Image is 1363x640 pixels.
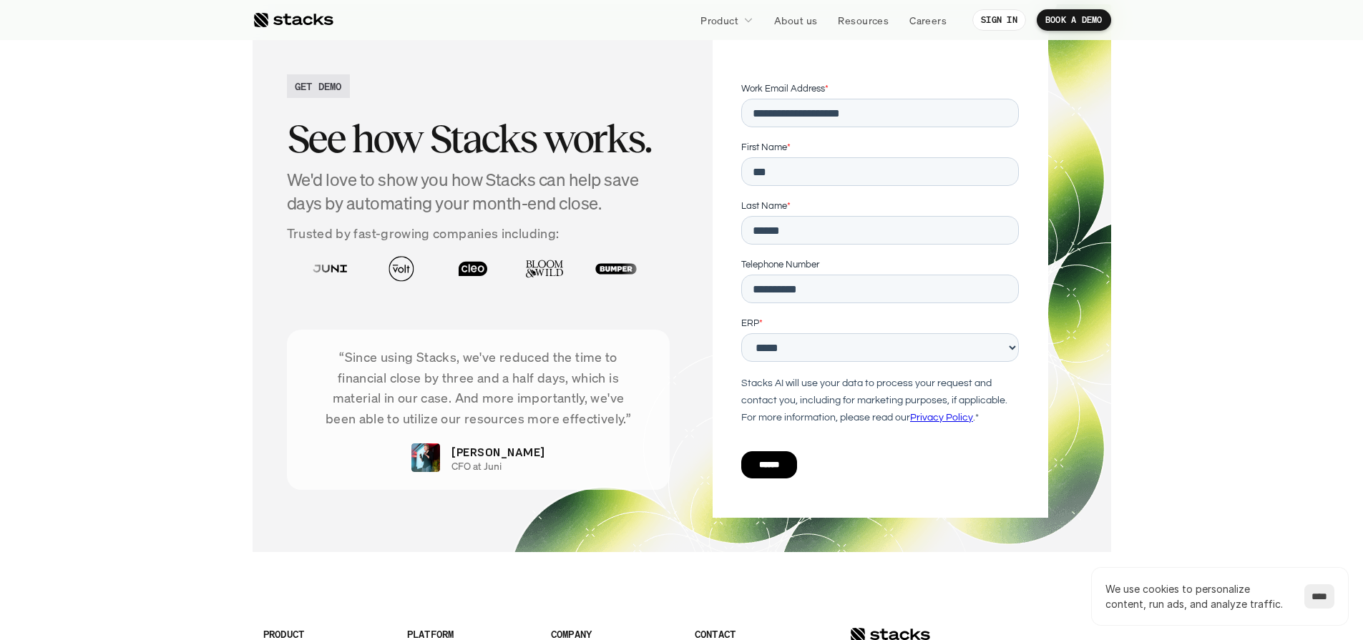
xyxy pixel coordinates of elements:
p: “Since using Stacks, we've reduced the time to financial close by three and a half days, which is... [308,347,649,429]
h4: We'd love to show you how Stacks can help save days by automating your month-end close. [287,168,670,216]
p: About us [774,13,817,28]
a: SIGN IN [972,9,1026,31]
p: Trusted by fast-growing companies including: [287,223,670,244]
p: Resources [838,13,889,28]
a: BOOK A DEMO [1037,9,1111,31]
p: Careers [909,13,947,28]
h2: See how Stacks works. [287,117,670,161]
p: BOOK A DEMO [1045,15,1103,25]
h2: GET DEMO [295,79,342,94]
p: We use cookies to personalize content, run ads, and analyze traffic. [1105,581,1290,611]
a: About us [766,7,826,33]
p: SIGN IN [981,15,1017,25]
p: CFO at Juni [451,461,502,473]
a: Resources [829,7,897,33]
iframe: Form 4 [741,82,1019,529]
p: [PERSON_NAME] [451,443,544,461]
p: Product [700,13,738,28]
a: Careers [901,7,955,33]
